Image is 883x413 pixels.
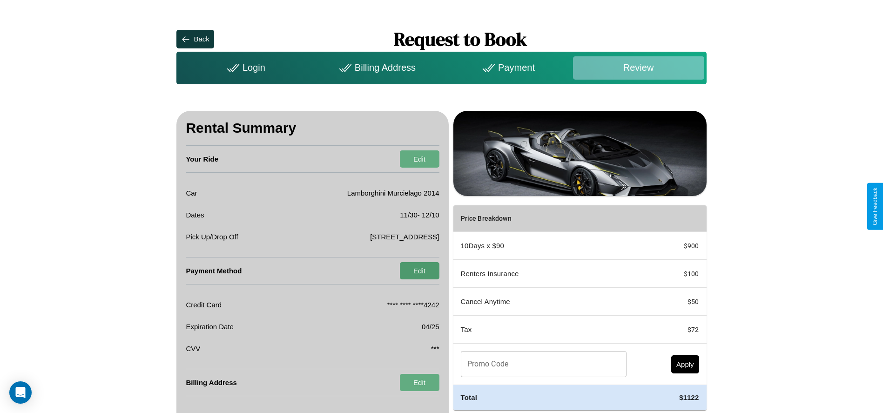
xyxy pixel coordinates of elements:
div: Billing Address [310,56,441,80]
div: Open Intercom Messenger [9,381,32,404]
p: 11 / 30 - 12 / 10 [400,209,439,221]
div: Review [573,56,704,80]
h4: Billing Address [186,369,236,396]
div: Login [179,56,310,80]
p: Tax [461,323,627,336]
table: simple table [453,205,707,410]
button: Apply [671,355,699,373]
p: Car [186,187,197,199]
p: Credit Card [186,298,222,311]
button: Edit [400,150,439,168]
th: Price Breakdown [453,205,634,232]
p: 10 Days x $ 90 [461,239,627,252]
h4: $ 1122 [641,393,699,402]
p: Lamborghini Murcielago 2014 [347,187,439,199]
p: Renters Insurance [461,267,627,280]
p: Pick Up/Drop Off [186,230,238,243]
button: Edit [400,374,439,391]
div: Give Feedback [872,188,878,225]
td: $ 100 [634,260,707,288]
td: $ 72 [634,316,707,344]
button: Edit [400,262,439,279]
div: Back [194,35,209,43]
div: Payment [441,56,573,80]
p: [STREET_ADDRESS] [370,230,439,243]
td: $ 50 [634,288,707,316]
h4: Payment Method [186,257,242,284]
p: 04/25 [422,320,439,333]
h3: Rental Summary [186,111,439,146]
p: Dates [186,209,204,221]
h4: Total [461,393,627,402]
p: Expiration Date [186,320,234,333]
p: Cancel Anytime [461,295,627,308]
td: $ 900 [634,232,707,260]
p: CVV [186,342,200,355]
h4: Your Ride [186,146,218,172]
button: Back [176,30,214,48]
h1: Request to Book [214,27,707,52]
